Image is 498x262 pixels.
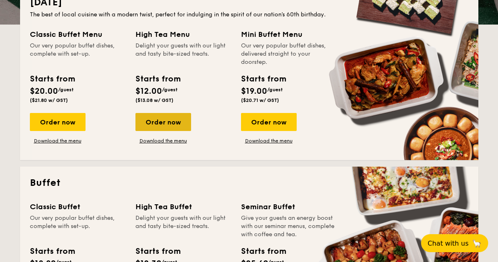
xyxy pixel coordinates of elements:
[421,234,488,252] button: Chat with us🦙
[241,138,297,144] a: Download the menu
[135,97,174,103] span: ($13.08 w/ GST)
[30,42,126,66] div: Our very popular buffet dishes, complete with set-up.
[30,11,469,19] div: The best of local cuisine with a modern twist, perfect for indulging in the spirit of our nation’...
[135,29,231,40] div: High Tea Menu
[135,86,162,96] span: $12.00
[428,239,469,247] span: Chat with us
[30,201,126,212] div: Classic Buffet
[30,176,469,190] h2: Buffet
[58,87,74,93] span: /guest
[241,201,337,212] div: Seminar Buffet
[30,97,68,103] span: ($21.80 w/ GST)
[241,245,286,257] div: Starts from
[135,138,191,144] a: Download the menu
[135,245,180,257] div: Starts from
[241,42,337,66] div: Our very popular buffet dishes, delivered straight to your doorstep.
[30,245,74,257] div: Starts from
[241,86,267,96] span: $19.00
[241,97,279,103] span: ($20.71 w/ GST)
[241,29,337,40] div: Mini Buffet Menu
[30,113,86,131] div: Order now
[30,86,58,96] span: $20.00
[135,42,231,66] div: Delight your guests with our light and tasty bite-sized treats.
[241,214,337,239] div: Give your guests an energy boost with our seminar menus, complete with coffee and tea.
[135,201,231,212] div: High Tea Buffet
[135,73,180,85] div: Starts from
[162,87,178,93] span: /guest
[30,214,126,239] div: Our very popular buffet dishes, complete with set-up.
[241,73,286,85] div: Starts from
[30,29,126,40] div: Classic Buffet Menu
[241,113,297,131] div: Order now
[30,73,74,85] div: Starts from
[135,113,191,131] div: Order now
[472,239,482,248] span: 🦙
[135,214,231,239] div: Delight your guests with our light and tasty bite-sized treats.
[30,138,86,144] a: Download the menu
[267,87,283,93] span: /guest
